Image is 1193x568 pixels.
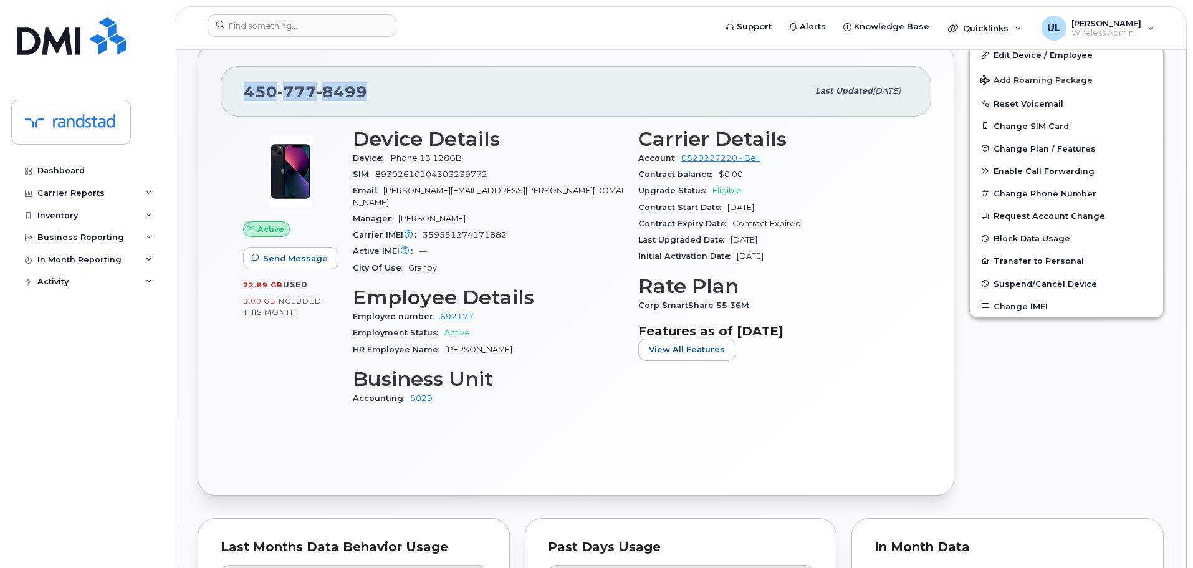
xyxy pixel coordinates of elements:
[737,21,772,33] span: Support
[994,279,1097,288] span: Suspend/Cancel Device
[970,115,1163,137] button: Change SIM Card
[440,312,474,321] a: 692177
[353,128,623,150] h3: Device Details
[353,368,623,390] h3: Business Unit
[800,21,826,33] span: Alerts
[874,541,1141,554] div: In Month Data
[994,143,1096,153] span: Change Plan / Features
[727,203,754,212] span: [DATE]
[1033,16,1163,41] div: Uraib Lakhani
[994,166,1095,176] span: Enable Call Forwarding
[970,182,1163,205] button: Change Phone Number
[717,14,780,39] a: Support
[939,16,1030,41] div: Quicklinks
[970,272,1163,295] button: Suspend/Cancel Device
[970,92,1163,115] button: Reset Voicemail
[638,324,909,339] h3: Features as of [DATE]
[835,14,938,39] a: Knowledge Base
[712,186,742,195] span: Eligible
[353,328,444,337] span: Employment Status
[353,312,440,321] span: Employee number
[732,219,801,228] span: Contract Expired
[257,223,284,235] span: Active
[854,21,929,33] span: Knowledge Base
[317,82,367,101] span: 8499
[208,14,396,37] input: Find something...
[638,203,727,212] span: Contract Start Date
[638,186,712,195] span: Upgrade Status
[353,246,419,256] span: Active IMEI
[970,44,1163,66] a: Edit Device / Employee
[970,160,1163,182] button: Enable Call Forwarding
[444,328,470,337] span: Active
[638,128,909,150] h3: Carrier Details
[719,170,743,179] span: $0.00
[638,170,719,179] span: Contract balance
[353,214,398,223] span: Manager
[970,249,1163,272] button: Transfer to Personal
[244,82,367,101] span: 450
[1071,28,1141,38] span: Wireless Admin
[277,82,317,101] span: 777
[970,205,1163,227] button: Request Account Change
[353,230,423,239] span: Carrier IMEI
[353,393,410,403] span: Accounting
[1047,21,1061,36] span: UL
[638,301,755,310] span: Corp SmartShare 55 36M
[638,275,909,297] h3: Rate Plan
[353,186,623,206] span: [PERSON_NAME][EMAIL_ADDRESS][PERSON_NAME][DOMAIN_NAME]
[243,297,276,306] span: 3.00 GB
[353,153,389,163] span: Device
[419,246,427,256] span: —
[815,86,873,95] span: Last updated
[398,214,466,223] span: [PERSON_NAME]
[353,345,445,354] span: HR Employee Name
[375,170,487,179] span: 89302610104303239772
[253,134,328,209] img: image20231002-3703462-1ig824h.jpeg
[737,251,764,261] span: [DATE]
[548,541,814,554] div: Past Days Usage
[681,153,760,163] a: 0529227220 - Bell
[970,295,1163,317] button: Change IMEI
[243,296,322,317] span: included this month
[353,286,623,309] h3: Employee Details
[263,253,328,264] span: Send Message
[638,339,735,361] button: View All Features
[1071,18,1141,28] span: [PERSON_NAME]
[963,23,1009,33] span: Quicklinks
[649,344,725,355] span: View All Features
[780,14,835,39] a: Alerts
[243,281,283,289] span: 22.89 GB
[638,219,732,228] span: Contract Expiry Date
[408,263,437,272] span: Granby
[221,541,487,554] div: Last Months Data Behavior Usage
[970,137,1163,160] button: Change Plan / Features
[423,230,507,239] span: 359551274171882
[353,170,375,179] span: SIM
[638,235,731,244] span: Last Upgraded Date
[970,67,1163,92] button: Add Roaming Package
[445,345,512,354] span: [PERSON_NAME]
[970,227,1163,249] button: Block Data Usage
[638,153,681,163] span: Account
[980,75,1093,87] span: Add Roaming Package
[638,251,737,261] span: Initial Activation Date
[283,280,308,289] span: used
[243,247,338,269] button: Send Message
[731,235,757,244] span: [DATE]
[410,393,433,403] a: 5029
[389,153,462,163] span: iPhone 13 128GB
[873,86,901,95] span: [DATE]
[353,263,408,272] span: City Of Use
[353,186,383,195] span: Email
